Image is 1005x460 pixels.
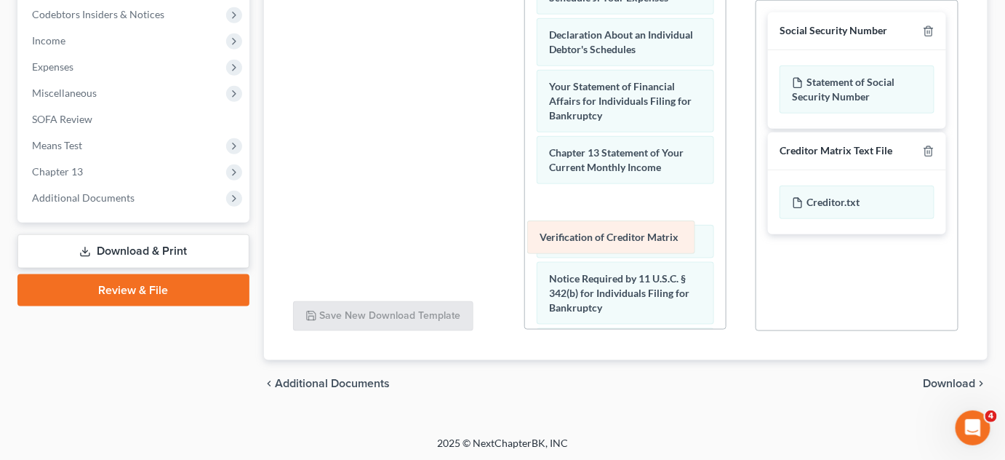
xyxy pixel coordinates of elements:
span: Your Statement of Financial Affairs for Individuals Filing for Bankruptcy [549,80,692,122]
span: Income [32,34,65,47]
span: SOFA Review [32,113,92,125]
i: chevron_right [976,378,988,389]
span: Notice Required by 11 U.S.C. § 342(b) for Individuals Filing for Bankruptcy [549,272,689,314]
div: Creditor.txt [780,186,934,219]
span: Verification of Creditor Matrix [540,231,678,243]
span: Additional Documents [32,191,135,204]
span: 4 [985,411,997,422]
a: chevron_left Additional Documents [264,378,391,389]
button: Save New Download Template [293,301,473,332]
i: chevron_left [264,378,276,389]
span: Expenses [32,60,73,73]
div: Social Security Number [780,24,887,38]
div: Creditor Matrix Text File [780,144,892,158]
a: Review & File [17,274,249,306]
span: Declaration About an Individual Debtor's Schedules [549,28,693,55]
button: Download chevron_right [924,378,988,389]
span: Means Test [32,139,82,151]
a: SOFA Review [20,106,249,132]
span: Chapter 13 [32,165,83,178]
span: Chapter 13 Statement of Your Current Monthly Income [549,146,684,173]
span: Codebtors Insiders & Notices [32,8,164,20]
div: Statement of Social Security Number [780,66,934,114]
a: Download & Print [17,234,249,269]
span: Miscellaneous [32,87,97,99]
span: Additional Documents [276,378,391,389]
span: Download [924,378,976,389]
iframe: Intercom live chat [956,411,990,445]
